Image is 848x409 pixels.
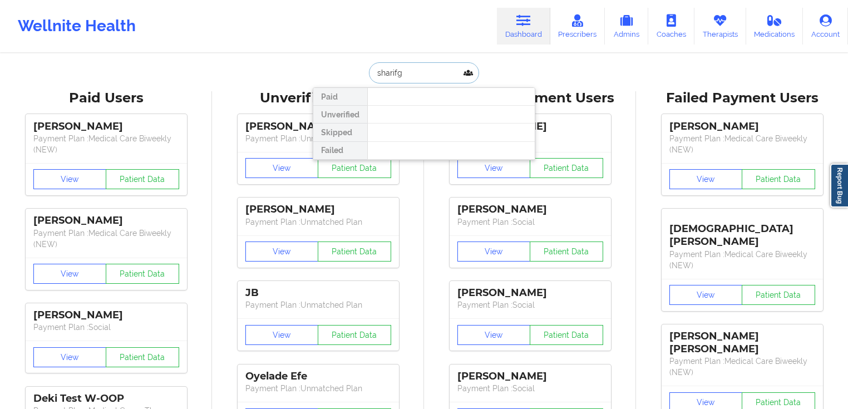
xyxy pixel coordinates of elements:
[457,242,531,262] button: View
[8,90,204,107] div: Paid Users
[245,325,319,345] button: View
[694,8,746,45] a: Therapists
[530,325,603,345] button: Patient Data
[457,383,603,394] p: Payment Plan : Social
[33,133,179,155] p: Payment Plan : Medical Care Biweekly (NEW)
[457,158,531,178] button: View
[33,169,107,189] button: View
[245,216,391,228] p: Payment Plan : Unmatched Plan
[669,120,815,133] div: [PERSON_NAME]
[33,347,107,367] button: View
[605,8,648,45] a: Admins
[530,158,603,178] button: Patient Data
[106,264,179,284] button: Patient Data
[457,287,603,299] div: [PERSON_NAME]
[669,249,815,271] p: Payment Plan : Medical Care Biweekly (NEW)
[550,8,605,45] a: Prescribers
[457,203,603,216] div: [PERSON_NAME]
[33,322,179,333] p: Payment Plan : Social
[245,133,391,144] p: Payment Plan : Unmatched Plan
[803,8,848,45] a: Account
[830,164,848,208] a: Report Bug
[245,383,391,394] p: Payment Plan : Unmatched Plan
[530,242,603,262] button: Patient Data
[457,325,531,345] button: View
[669,214,815,248] div: [DEMOGRAPHIC_DATA][PERSON_NAME]
[457,370,603,383] div: [PERSON_NAME]
[33,228,179,250] p: Payment Plan : Medical Care Biweekly (NEW)
[33,392,179,405] div: Deki Test W-OOP
[318,325,391,345] button: Patient Data
[33,214,179,227] div: [PERSON_NAME]
[318,242,391,262] button: Patient Data
[33,120,179,133] div: [PERSON_NAME]
[746,8,803,45] a: Medications
[106,169,179,189] button: Patient Data
[669,285,743,305] button: View
[669,169,743,189] button: View
[497,8,550,45] a: Dashboard
[669,133,815,155] p: Payment Plan : Medical Care Biweekly (NEW)
[245,203,391,216] div: [PERSON_NAME]
[644,90,840,107] div: Failed Payment Users
[742,285,815,305] button: Patient Data
[33,264,107,284] button: View
[245,242,319,262] button: View
[457,299,603,311] p: Payment Plan : Social
[742,169,815,189] button: Patient Data
[669,356,815,378] p: Payment Plan : Medical Care Biweekly (NEW)
[245,370,391,383] div: Oyelade Efe
[313,88,367,106] div: Paid
[318,158,391,178] button: Patient Data
[106,347,179,367] button: Patient Data
[245,158,319,178] button: View
[313,124,367,141] div: Skipped
[313,142,367,160] div: Failed
[457,216,603,228] p: Payment Plan : Social
[648,8,694,45] a: Coaches
[220,90,416,107] div: Unverified Users
[313,106,367,124] div: Unverified
[669,330,815,356] div: [PERSON_NAME] [PERSON_NAME]
[245,287,391,299] div: JB
[245,299,391,311] p: Payment Plan : Unmatched Plan
[33,309,179,322] div: [PERSON_NAME]
[245,120,391,133] div: [PERSON_NAME]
